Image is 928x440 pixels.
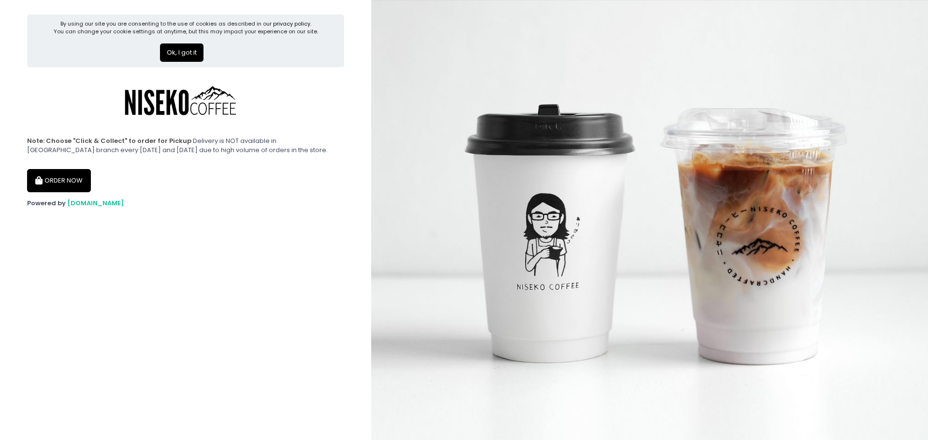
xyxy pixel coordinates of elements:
div: Powered by [27,199,344,208]
button: ORDER NOW [27,169,91,192]
div: By using our site you are consenting to the use of cookies as described in our You can change you... [54,20,318,36]
div: Delivery is NOT available in [GEOGRAPHIC_DATA] branch every [DATE] and [DATE] due to high volume ... [27,136,344,155]
button: Ok, I got it [160,43,203,62]
a: privacy policy. [273,20,311,28]
b: Note: Choose "Click & Collect" to order for Pickup [27,136,191,145]
img: Niseko Coffee [112,73,257,130]
a: [DOMAIN_NAME] [67,199,124,208]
